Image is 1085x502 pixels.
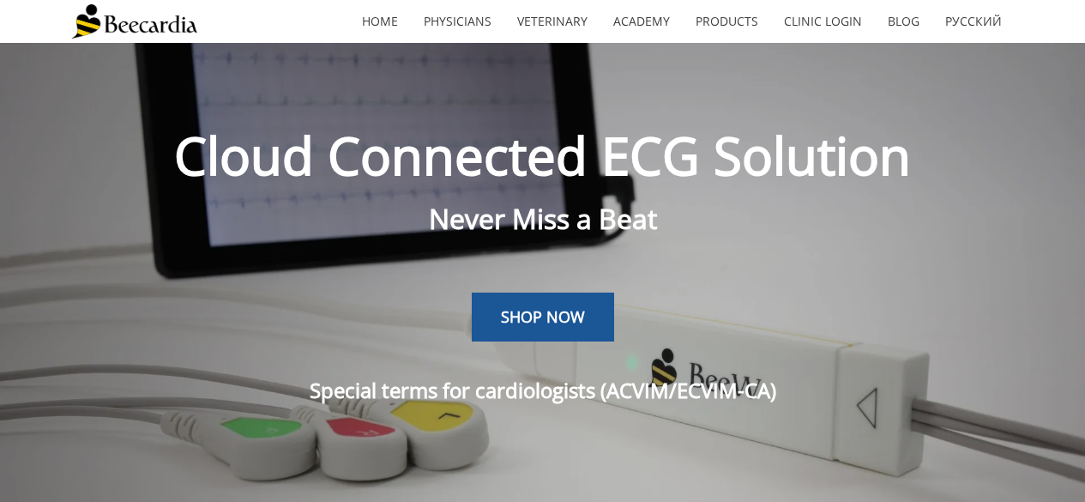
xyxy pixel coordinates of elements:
[310,376,776,404] span: Special terms for cardiologists (ACVIM/ECVIM-CA)
[174,120,911,191] span: Cloud Connected ECG Solution
[932,2,1015,41] a: Русский
[600,2,683,41] a: Academy
[429,200,657,237] span: Never Miss a Beat
[504,2,600,41] a: Veterinary
[501,306,585,327] span: SHOP NOW
[875,2,932,41] a: Blog
[683,2,771,41] a: Products
[71,4,197,39] img: Beecardia
[349,2,411,41] a: home
[411,2,504,41] a: Physicians
[472,293,614,342] a: SHOP NOW
[771,2,875,41] a: Clinic Login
